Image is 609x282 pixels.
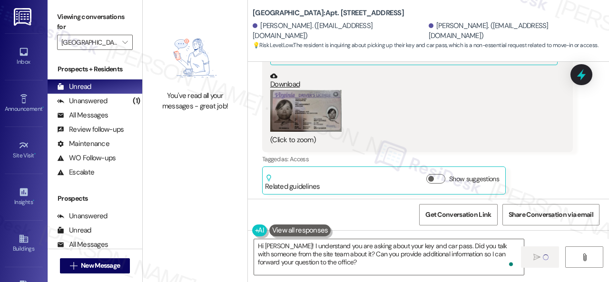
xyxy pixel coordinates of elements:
[61,35,118,50] input: All communities
[270,90,342,132] button: Zoom image
[34,151,36,157] span: •
[419,204,497,225] button: Get Conversation Link
[57,125,124,135] div: Review follow-ups
[57,96,108,106] div: Unanswered
[57,240,108,250] div: All Messages
[57,211,108,221] div: Unanswered
[57,82,91,92] div: Unread
[533,253,540,261] i: 
[57,110,108,120] div: All Messages
[42,104,44,111] span: •
[5,137,43,163] a: Site Visit •
[60,258,130,273] button: New Message
[581,253,588,261] i: 
[253,41,293,49] strong: 💡 Risk Level: Low
[502,204,599,225] button: Share Conversation via email
[48,64,142,74] div: Prospects + Residents
[270,72,558,89] a: Download
[429,21,602,41] div: [PERSON_NAME]. ([EMAIL_ADDRESS][DOMAIN_NAME])
[81,261,120,271] span: New Message
[33,197,34,204] span: •
[265,174,320,192] div: Related guidelines
[57,225,91,235] div: Unread
[5,184,43,210] a: Insights •
[57,167,94,177] div: Escalate
[157,30,233,87] img: empty-state
[5,231,43,256] a: Buildings
[48,194,142,204] div: Prospects
[254,239,524,275] textarea: To enrich screen reader interactions, please activate Accessibility in Grammarly extension settings
[14,8,33,26] img: ResiDesk Logo
[425,210,491,220] span: Get Conversation Link
[262,152,573,166] div: Tagged as:
[270,135,558,145] div: (Click to zoom)
[5,44,43,69] a: Inbox
[509,210,593,220] span: Share Conversation via email
[253,40,598,50] span: : The resident is inquiring about picking up their key and car pass, which is a non-essential req...
[130,94,142,108] div: (1)
[253,21,426,41] div: [PERSON_NAME]. ([EMAIL_ADDRESS][DOMAIN_NAME])
[290,155,309,163] span: Access
[57,139,109,149] div: Maintenance
[449,174,499,184] label: Show suggestions
[70,262,77,270] i: 
[253,8,404,18] b: [GEOGRAPHIC_DATA]: Apt. [STREET_ADDRESS]
[57,10,133,35] label: Viewing conversations for
[57,153,116,163] div: WO Follow-ups
[122,39,128,46] i: 
[153,91,237,111] div: You've read all your messages - great job!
